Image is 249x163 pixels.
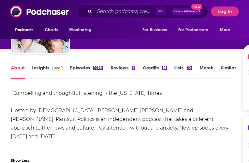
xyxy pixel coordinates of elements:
div: "Compelling and thoughtful listening" - the [US_STATE] Times Hosted by [DEMOGRAPHIC_DATA] [PERSON... [11,89,230,158]
a: About [11,65,25,79]
img: Podchaser Pro [52,66,63,71]
span: New [191,4,202,10]
img: Podchaser - Follow, Share and Rate Podcasts [10,6,70,17]
span: Podcasts [15,26,33,34]
button: open menu [65,24,99,36]
span: ⌘ K [155,7,167,15]
span: For Business [142,26,167,34]
a: Charts [41,24,62,36]
a: InsightsPodchaser Pro [32,65,63,79]
div: 10 [187,66,192,70]
a: Reviews2 [111,65,135,79]
div: 1088 [93,66,103,70]
span: Open Advanced [174,10,200,13]
a: Credits16 [143,65,167,79]
div: 16 [162,66,167,70]
button: Open AdvancedNew [171,8,203,15]
a: Similar [221,65,236,79]
div: 2 [132,66,135,70]
input: Search podcasts, credits, & more... [95,7,155,16]
div: Search podcasts, credits, & more... [78,4,208,19]
a: Lists10 [174,65,192,79]
span: Monitoring [69,26,91,34]
span: Charts [45,26,58,34]
button: open menu [174,24,217,36]
button: open menu [11,24,41,36]
button: open menu [138,24,175,36]
button: Log In [211,7,239,16]
span: For Podcasters [178,26,208,34]
button: open menu [216,24,238,36]
a: Episodes1088 [70,65,103,79]
a: Merch [200,65,213,79]
span: More [220,26,230,34]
